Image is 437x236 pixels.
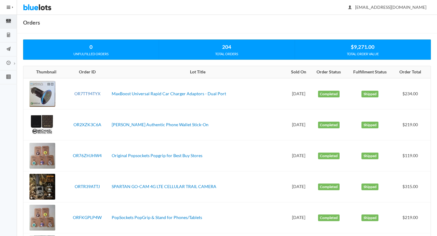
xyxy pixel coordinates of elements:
[394,202,431,233] td: $219.00
[318,122,340,128] label: Completed
[286,78,311,110] td: [DATE]
[112,215,202,220] a: PopSockets PopGrip & Stand for Phones/Tablets
[112,91,226,96] a: MaxBoost Universal Rapid Car Charger Adaptors - Dual Port
[23,66,65,78] th: Thumbnail
[112,184,216,189] a: SPARTAN GO-CAM 4G LTE CELLULAR TRAIL CAMERA
[73,215,102,220] a: ORFKGPLP4W
[347,5,353,11] ion-icon: person
[318,184,340,190] label: Completed
[394,78,431,110] td: $234.00
[295,51,431,57] div: TOTAL ORDER VALUE
[112,122,208,127] a: [PERSON_NAME] Authentic Phone Wallet Stick-On
[286,171,311,202] td: [DATE]
[23,51,159,57] div: UNFULFILLED ORDERS
[361,91,378,97] label: Shipped
[286,202,311,233] td: [DATE]
[311,66,347,78] th: Order Status
[318,214,340,221] label: Completed
[394,110,431,140] td: $219.00
[361,214,378,221] label: Shipped
[109,66,286,78] th: Lot Title
[361,184,378,190] label: Shipped
[74,91,100,96] a: OR7TT94TYX
[90,44,93,50] strong: 0
[112,153,202,158] a: Original Popsockets Popgrip for Best Buy Stores
[65,66,109,78] th: Order ID
[159,51,294,57] div: TOTAL ORDERS
[286,66,311,78] th: Sold On
[347,66,393,78] th: Fulfillment Status
[348,5,426,10] span: [EMAIL_ADDRESS][DOMAIN_NAME]
[394,66,431,78] th: Order Total
[222,44,231,50] strong: 204
[361,153,378,159] label: Shipped
[286,140,311,171] td: [DATE]
[394,140,431,171] td: $119.00
[23,18,40,27] h1: Orders
[318,91,340,97] label: Completed
[351,44,374,50] strong: $9,271.00
[394,171,431,202] td: $315.00
[75,184,100,189] a: ORTR39ATTJ
[318,153,340,159] label: Completed
[361,122,378,128] label: Shipped
[73,122,101,127] a: OR2XZK3C6A
[286,110,311,140] td: [DATE]
[73,153,102,158] a: OR76ZHJHW4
